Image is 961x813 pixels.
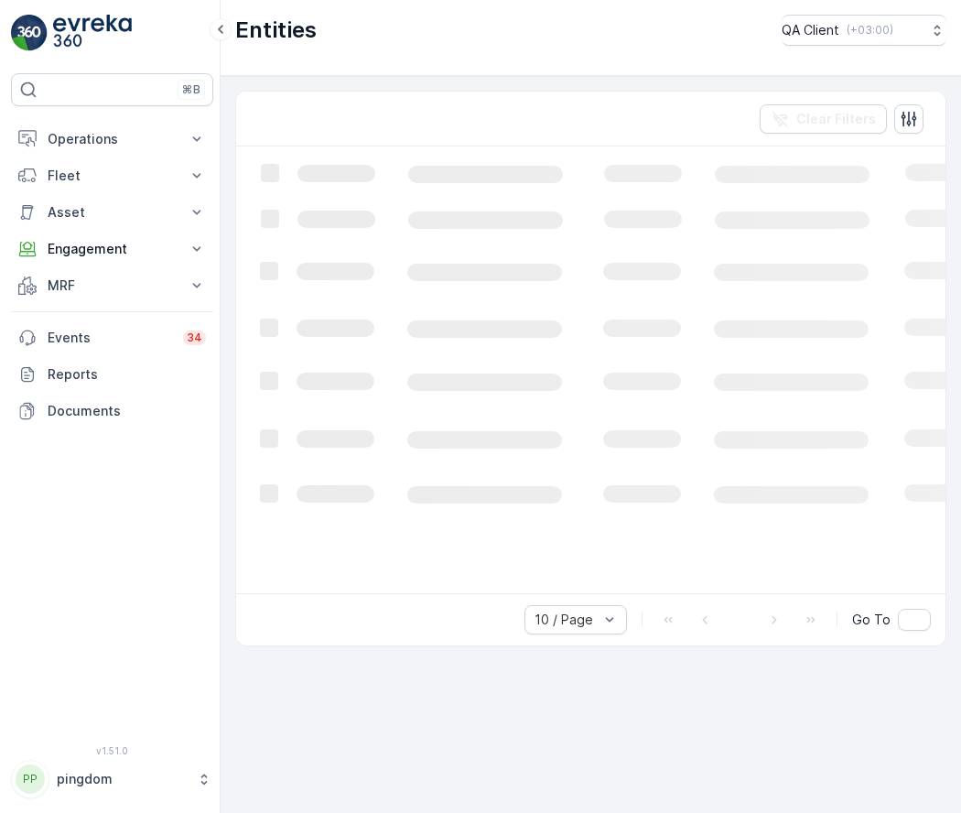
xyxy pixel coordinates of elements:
p: Clear Filters [796,110,876,128]
button: MRF [11,267,213,304]
p: ( +03:00 ) [847,23,893,38]
span: v 1.51.0 [11,745,213,756]
p: Reports [48,365,206,384]
p: MRF [48,276,177,295]
button: Operations [11,121,213,157]
button: QA Client(+03:00) [782,15,946,46]
p: Fleet [48,167,177,185]
img: logo_light-DOdMpM7g.png [53,15,132,51]
p: Events [48,329,172,347]
a: Documents [11,393,213,429]
a: Events34 [11,320,213,356]
a: Reports [11,356,213,393]
p: Entities [235,16,317,45]
button: Engagement [11,231,213,267]
p: 34 [187,331,202,345]
p: ⌘B [182,82,200,97]
img: logo [11,15,48,51]
button: Asset [11,194,213,231]
p: Operations [48,130,177,148]
p: Asset [48,203,177,222]
p: Engagement [48,240,177,258]
span: Go To [852,611,891,629]
p: Documents [48,402,206,420]
div: PP [16,764,45,794]
p: pingdom [57,770,188,788]
button: PPpingdom [11,760,213,798]
p: QA Client [782,21,839,39]
button: Fleet [11,157,213,194]
button: Clear Filters [760,104,887,134]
